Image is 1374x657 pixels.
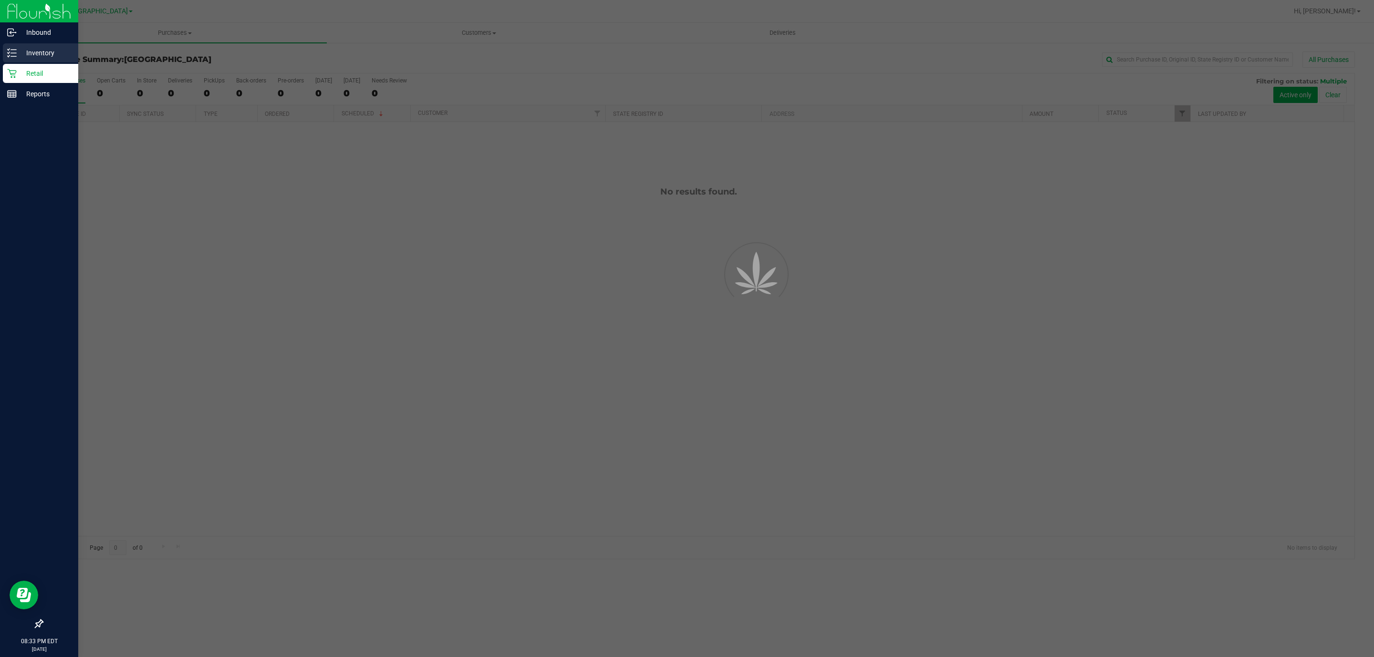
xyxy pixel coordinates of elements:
[17,27,74,38] p: Inbound
[4,637,74,646] p: 08:33 PM EDT
[4,646,74,653] p: [DATE]
[7,48,17,58] inline-svg: Inventory
[17,88,74,100] p: Reports
[17,47,74,59] p: Inventory
[7,89,17,99] inline-svg: Reports
[17,68,74,79] p: Retail
[10,581,38,609] iframe: Resource center
[7,69,17,78] inline-svg: Retail
[7,28,17,37] inline-svg: Inbound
